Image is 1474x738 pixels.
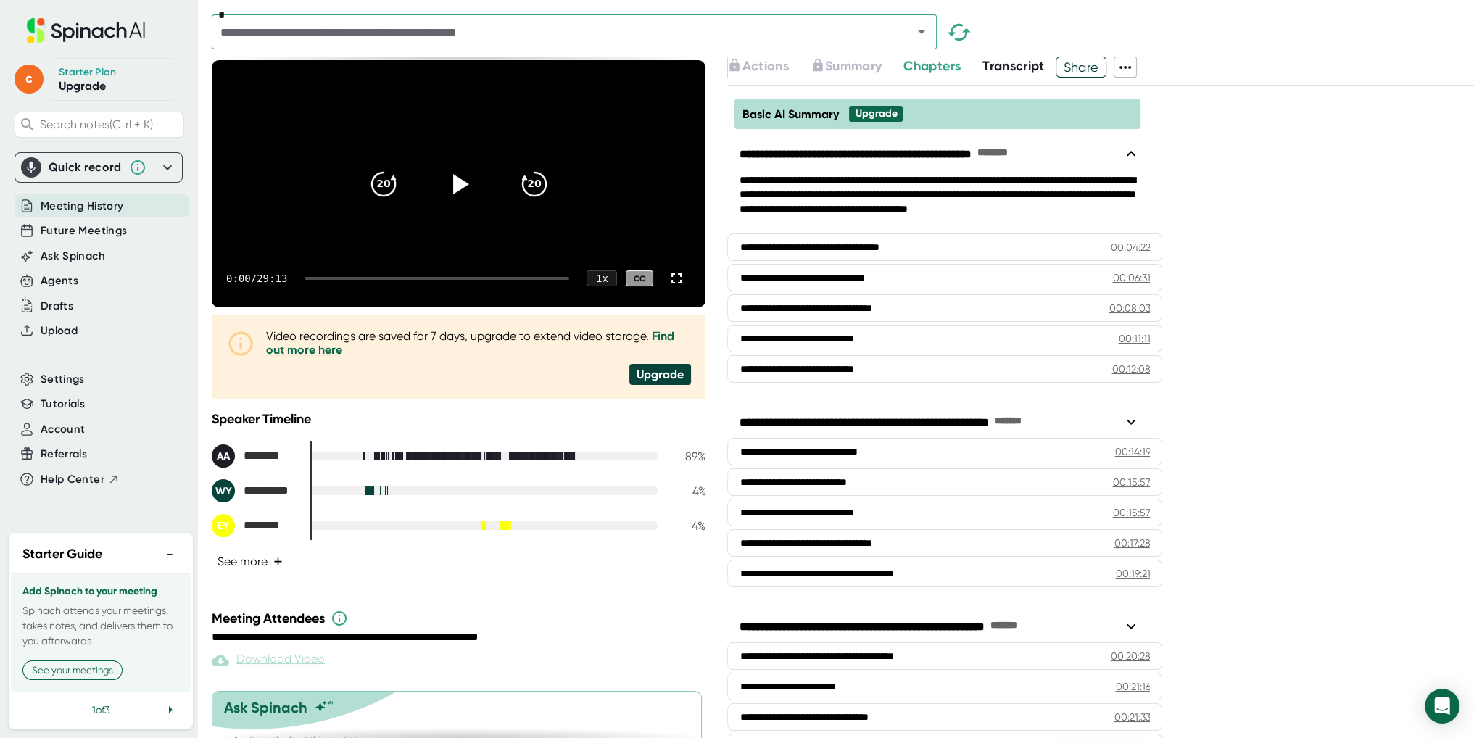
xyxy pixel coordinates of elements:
[59,66,117,79] div: Starter Plan
[212,479,235,502] div: WY
[21,153,176,182] div: Quick record
[41,298,73,315] button: Drafts
[212,411,705,427] div: Speaker Timeline
[41,248,105,265] button: Ask Spinach
[1056,54,1106,80] span: Share
[1115,679,1150,694] div: 00:21:16
[22,544,102,564] h2: Starter Guide
[669,519,705,533] div: 4 %
[212,514,235,537] div: EY
[41,371,85,388] button: Settings
[212,444,299,468] div: Ali Ajam
[41,223,127,239] button: Future Meetings
[742,58,788,74] span: Actions
[41,198,123,215] button: Meeting History
[41,323,78,339] button: Upload
[626,270,653,287] div: CC
[22,603,179,649] p: Spinach attends your meetings, takes notes, and delivers them to you afterwards
[212,549,289,574] button: See more+
[41,273,78,289] button: Agents
[1114,710,1150,724] div: 00:21:33
[811,57,882,76] button: Summary
[41,471,104,488] span: Help Center
[59,79,106,93] a: Upgrade
[40,117,153,131] span: Search notes (Ctrl + K)
[1110,649,1150,663] div: 00:20:28
[212,610,709,627] div: Meeting Attendees
[1118,331,1150,346] div: 00:11:11
[41,471,120,488] button: Help Center
[587,270,617,286] div: 1 x
[160,544,179,565] button: −
[1112,475,1150,489] div: 00:15:57
[212,514,299,537] div: Erin Yoo
[982,57,1045,76] button: Transcript
[273,556,283,568] span: +
[1114,444,1150,459] div: 00:14:19
[1112,505,1150,520] div: 00:15:57
[669,484,705,498] div: 4 %
[15,65,44,94] span: c
[1110,240,1150,254] div: 00:04:22
[825,58,882,74] span: Summary
[22,586,179,597] h3: Add Spinach to your meeting
[212,479,299,502] div: Wang Yimin
[903,58,961,74] span: Chapters
[1056,57,1107,78] button: Share
[855,107,897,120] div: Upgrade
[22,660,123,680] button: See your meetings
[49,160,122,175] div: Quick record
[811,57,903,78] div: Upgrade to access
[727,57,788,76] button: Actions
[212,444,235,468] div: AA
[266,329,674,357] a: Find out more here
[982,58,1045,74] span: Transcript
[212,652,325,669] div: Paid feature
[669,449,705,463] div: 89 %
[1109,301,1150,315] div: 00:08:03
[41,421,85,438] button: Account
[266,329,691,357] div: Video recordings are saved for 7 days, upgrade to extend video storage.
[41,396,85,412] button: Tutorials
[911,22,932,42] button: Open
[727,57,810,78] div: Upgrade to access
[1425,689,1459,724] div: Open Intercom Messenger
[1112,270,1150,285] div: 00:06:31
[1111,362,1150,376] div: 00:12:08
[903,57,961,76] button: Chapters
[92,704,109,716] span: 1 of 3
[224,699,307,716] div: Ask Spinach
[1114,536,1150,550] div: 00:17:28
[742,107,838,121] span: Basic AI Summary
[226,273,287,284] div: 0:00 / 29:13
[41,446,87,463] button: Referrals
[629,364,691,385] div: Upgrade
[1115,566,1150,581] div: 00:19:21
